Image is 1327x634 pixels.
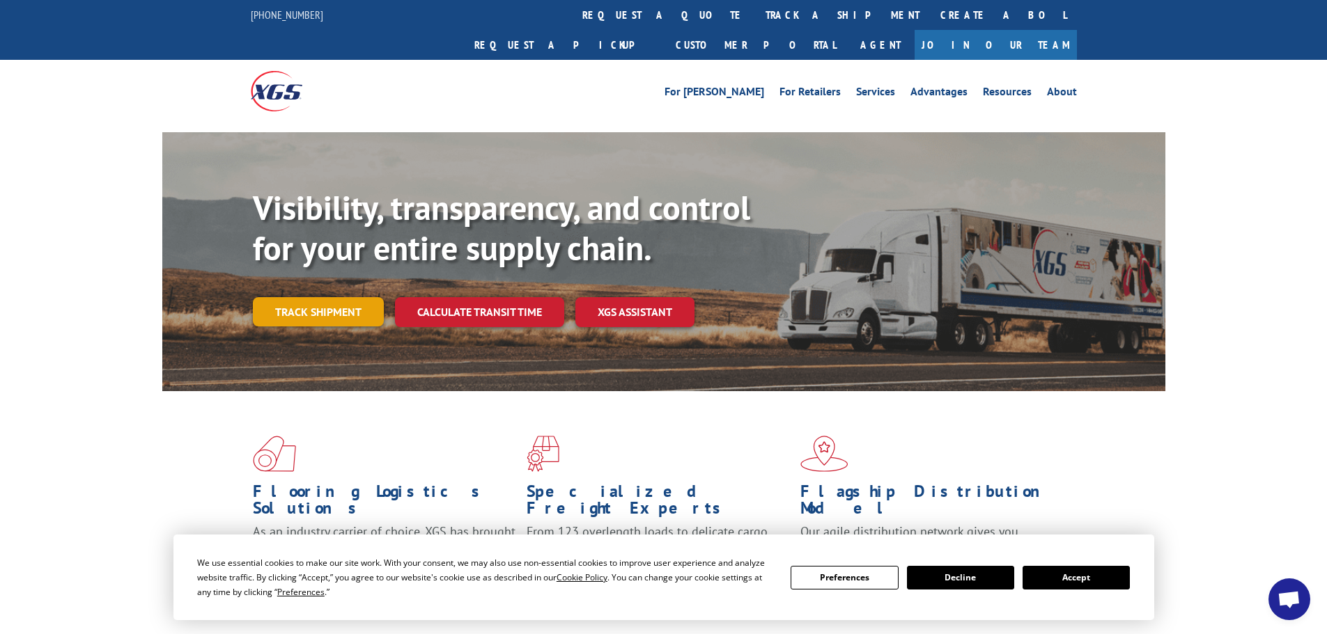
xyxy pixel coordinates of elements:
a: About [1047,86,1077,102]
b: Visibility, transparency, and control for your entire supply chain. [253,186,750,269]
button: Preferences [791,566,898,589]
button: Accept [1023,566,1130,589]
a: Track shipment [253,297,384,326]
a: For [PERSON_NAME] [665,86,764,102]
img: xgs-icon-total-supply-chain-intelligence-red [253,436,296,472]
a: Open chat [1268,578,1310,620]
p: From 123 overlength loads to delicate cargo, our experienced staff knows the best way to move you... [527,523,790,585]
a: Join Our Team [915,30,1077,60]
a: Services [856,86,895,102]
a: Customer Portal [665,30,846,60]
h1: Flooring Logistics Solutions [253,483,516,523]
div: We use essential cookies to make our site work. With your consent, we may also use non-essential ... [197,555,774,599]
a: Calculate transit time [395,297,564,327]
img: xgs-icon-flagship-distribution-model-red [800,436,848,472]
span: Cookie Policy [557,571,607,583]
span: Our agile distribution network gives you nationwide inventory management on demand. [800,523,1057,556]
img: xgs-icon-focused-on-flooring-red [527,436,559,472]
a: XGS ASSISTANT [575,297,694,327]
a: For Retailers [779,86,841,102]
a: Resources [983,86,1032,102]
button: Decline [907,566,1014,589]
h1: Flagship Distribution Model [800,483,1064,523]
a: Agent [846,30,915,60]
span: Preferences [277,586,325,598]
span: As an industry carrier of choice, XGS has brought innovation and dedication to flooring logistics... [253,523,515,573]
h1: Specialized Freight Experts [527,483,790,523]
a: Request a pickup [464,30,665,60]
a: Advantages [910,86,968,102]
a: [PHONE_NUMBER] [251,8,323,22]
div: Cookie Consent Prompt [173,534,1154,620]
